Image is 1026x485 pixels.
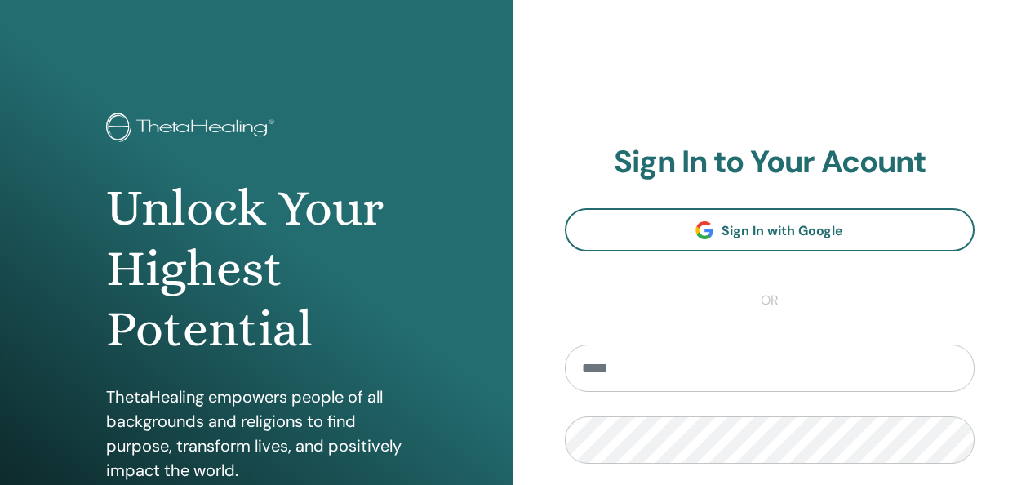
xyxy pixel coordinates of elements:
span: or [753,291,787,310]
span: Sign In with Google [722,222,843,239]
p: ThetaHealing empowers people of all backgrounds and religions to find purpose, transform lives, a... [106,385,407,483]
h2: Sign In to Your Acount [565,144,975,181]
h1: Unlock Your Highest Potential [106,178,407,360]
a: Sign In with Google [565,208,975,251]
